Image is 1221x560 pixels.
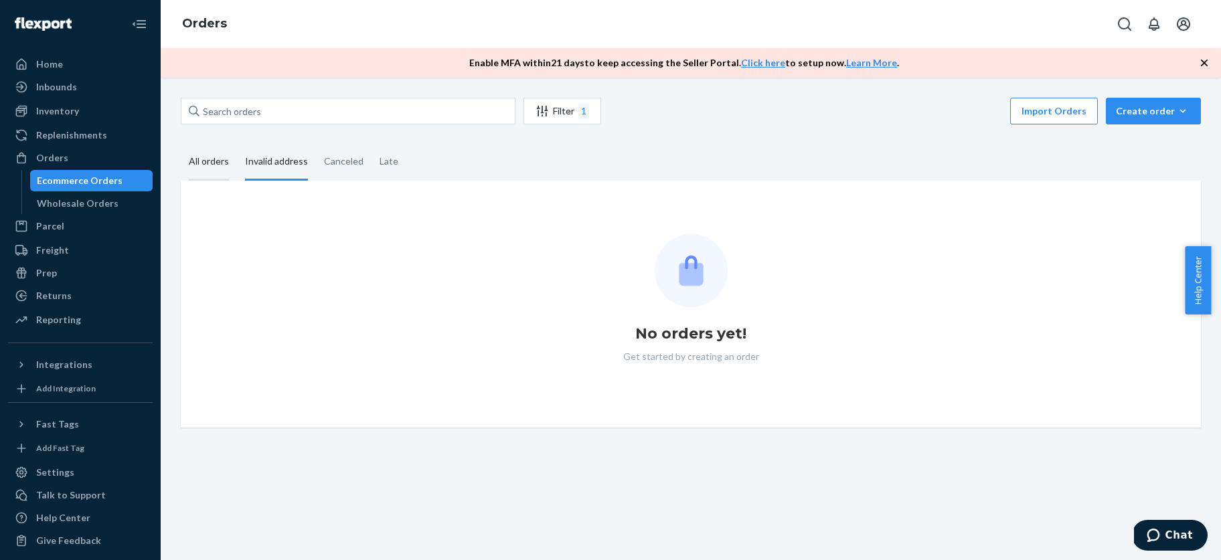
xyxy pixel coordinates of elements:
[36,534,101,547] div: Give Feedback
[8,413,153,435] button: Fast Tags
[36,488,106,502] div: Talk to Support
[1106,98,1201,124] button: Create order
[8,100,153,122] a: Inventory
[36,104,79,118] div: Inventory
[623,350,759,363] p: Get started by creating an order
[846,57,897,68] a: Learn More
[1010,98,1098,124] button: Import Orders
[1170,11,1197,37] button: Open account menu
[36,219,64,233] div: Parcel
[324,144,363,179] div: Canceled
[8,147,153,169] a: Orders
[1116,104,1191,118] div: Create order
[36,511,90,525] div: Help Center
[8,381,153,397] a: Add Integration
[578,103,589,119] div: 1
[380,144,398,179] div: Late
[1185,246,1211,314] button: Help Center
[8,507,153,529] a: Help Center
[36,442,84,454] div: Add Fast Tag
[36,128,107,142] div: Replenishments
[36,58,63,71] div: Home
[182,16,227,31] a: Orders
[8,484,153,506] button: Talk to Support
[30,193,153,214] a: Wholesale Orders
[8,76,153,98] a: Inbounds
[8,354,153,375] button: Integrations
[8,309,153,331] a: Reporting
[8,262,153,284] a: Prep
[36,289,72,302] div: Returns
[1111,11,1138,37] button: Open Search Box
[30,170,153,191] a: Ecommerce Orders
[524,103,600,119] div: Filter
[36,466,74,479] div: Settings
[655,234,728,307] img: Empty list
[36,417,79,431] div: Fast Tags
[36,313,81,326] div: Reporting
[15,17,72,31] img: Flexport logo
[181,98,515,124] input: Search orders
[171,5,238,43] ol: breadcrumbs
[126,11,153,37] button: Close Navigation
[36,151,68,165] div: Orders
[469,56,899,70] p: Enable MFA within 21 days to keep accessing the Seller Portal. to setup now. .
[37,197,118,210] div: Wholesale Orders
[36,358,92,371] div: Integrations
[8,215,153,237] a: Parcel
[36,383,96,394] div: Add Integration
[8,440,153,456] a: Add Fast Tag
[1141,11,1167,37] button: Open notifications
[36,80,77,94] div: Inbounds
[8,462,153,483] a: Settings
[245,144,308,181] div: Invalid address
[741,57,785,68] a: Click here
[8,285,153,306] a: Returns
[8,54,153,75] a: Home
[523,98,601,124] button: Filter
[189,144,229,181] div: All orders
[1134,520,1208,553] iframe: Opens a widget where you can chat to one of our agents
[635,323,746,345] h1: No orders yet!
[8,530,153,551] button: Give Feedback
[36,244,69,257] div: Freight
[8,240,153,261] a: Freight
[36,266,57,280] div: Prep
[8,124,153,146] a: Replenishments
[37,174,123,187] div: Ecommerce Orders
